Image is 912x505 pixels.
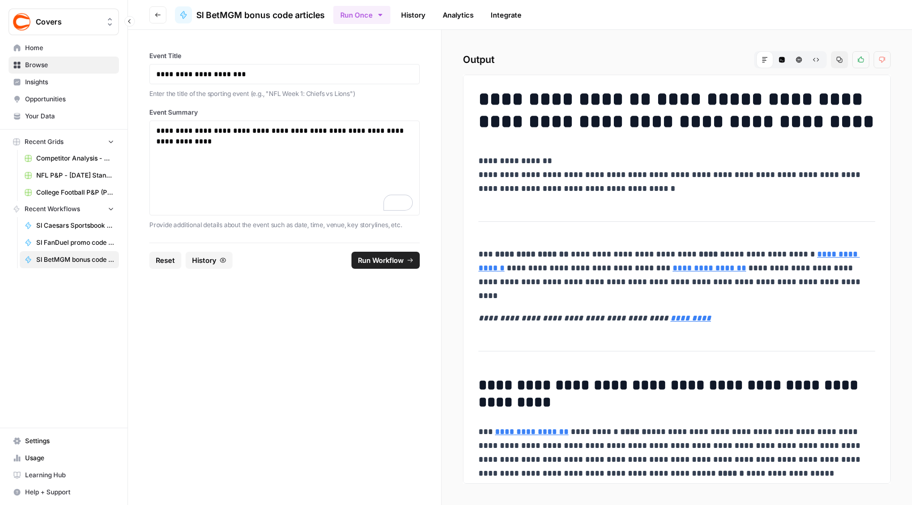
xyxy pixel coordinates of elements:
[9,467,119,484] a: Learning Hub
[20,184,119,201] a: College Football P&P (Production) Grid (3)
[9,484,119,501] button: Help + Support
[196,9,325,21] span: SI BetMGM bonus code articles
[25,111,114,121] span: Your Data
[25,60,114,70] span: Browse
[9,134,119,150] button: Recent Grids
[9,39,119,57] a: Home
[25,77,114,87] span: Insights
[36,238,114,247] span: SI FanDuel promo code articles
[463,51,891,68] h2: Output
[175,6,325,23] a: SI BetMGM bonus code articles
[25,453,114,463] span: Usage
[36,188,114,197] span: College Football P&P (Production) Grid (3)
[36,17,100,27] span: Covers
[20,217,119,234] a: SI Caesars Sportsbook promo code articles
[9,57,119,74] a: Browse
[149,51,420,61] label: Event Title
[20,251,119,268] a: SI BetMGM bonus code articles
[156,125,413,211] div: To enrich screen reader interactions, please activate Accessibility in Grammarly extension settings
[9,450,119,467] a: Usage
[149,108,420,117] label: Event Summary
[9,108,119,125] a: Your Data
[25,43,114,53] span: Home
[333,6,390,24] button: Run Once
[25,204,80,214] span: Recent Workflows
[9,201,119,217] button: Recent Workflows
[436,6,480,23] a: Analytics
[25,436,114,446] span: Settings
[186,252,233,269] button: History
[9,74,119,91] a: Insights
[149,252,181,269] button: Reset
[192,255,217,266] span: History
[9,432,119,450] a: Settings
[25,94,114,104] span: Opportunities
[25,487,114,497] span: Help + Support
[351,252,420,269] button: Run Workflow
[36,154,114,163] span: Competitor Analysis - URL Specific Grid
[156,255,175,266] span: Reset
[395,6,432,23] a: History
[9,9,119,35] button: Workspace: Covers
[36,221,114,230] span: SI Caesars Sportsbook promo code articles
[20,167,119,184] a: NFL P&P - [DATE] Standard (Production) Grid (3)
[149,220,420,230] p: Provide additional details about the event such as date, time, venue, key storylines, etc.
[484,6,528,23] a: Integrate
[36,255,114,264] span: SI BetMGM bonus code articles
[20,150,119,167] a: Competitor Analysis - URL Specific Grid
[12,12,31,31] img: Covers Logo
[9,91,119,108] a: Opportunities
[25,137,63,147] span: Recent Grids
[25,470,114,480] span: Learning Hub
[20,234,119,251] a: SI FanDuel promo code articles
[358,255,404,266] span: Run Workflow
[36,171,114,180] span: NFL P&P - [DATE] Standard (Production) Grid (3)
[149,89,420,99] p: Enter the title of the sporting event (e.g., "NFL Week 1: Chiefs vs Lions")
